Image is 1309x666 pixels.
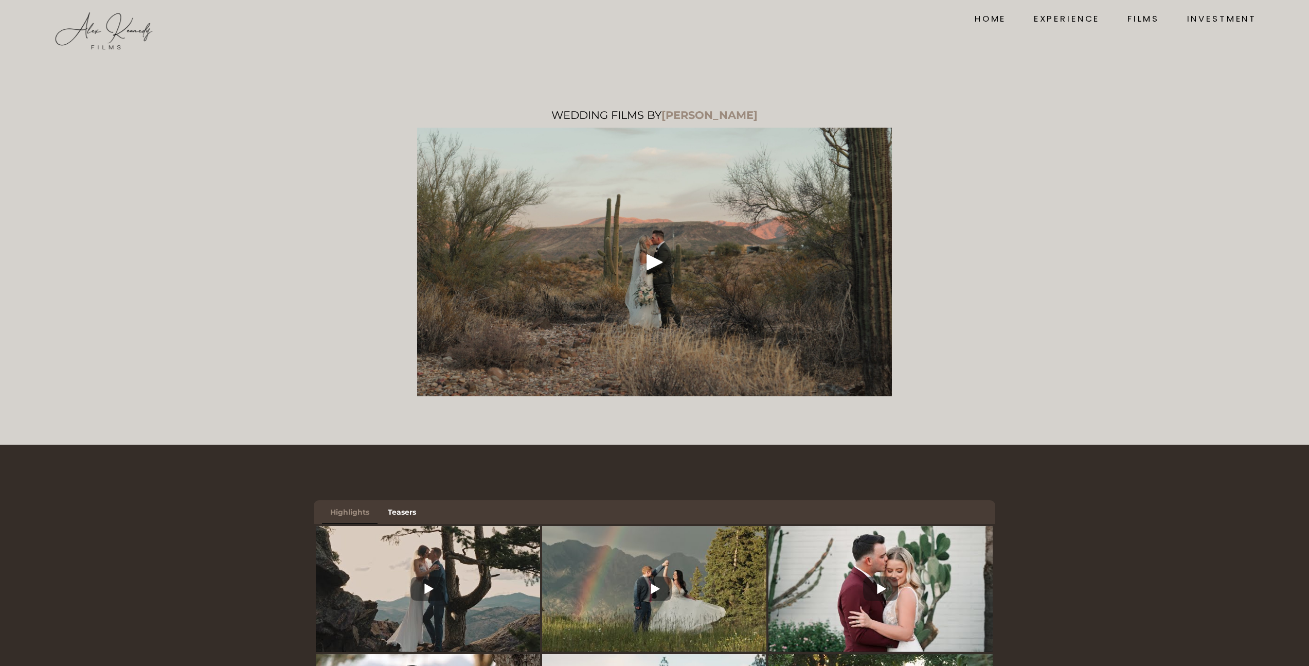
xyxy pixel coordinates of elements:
[642,250,667,274] div: Play
[417,108,892,122] p: WEDDING FILMS BY
[322,500,378,524] a: Highlights
[316,526,540,652] a: Colorado Wedding Highlight | Shannon + Bryan
[1034,12,1100,26] a: EXPERIENCE
[975,12,1006,26] a: HOME
[52,10,155,51] img: Alex Kennedy Films
[52,10,155,27] a: Alex Kennedy Films
[768,526,993,652] a: Sydney + Tucker Wedding Highlight Film
[661,109,758,121] strong: [PERSON_NAME]
[542,526,766,652] a: Colorado Wedding Highlight Film | Kayla + J. Riley
[1127,12,1159,26] a: FILMS
[380,500,424,524] a: Teasers
[1187,12,1257,26] a: INVESTMENT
